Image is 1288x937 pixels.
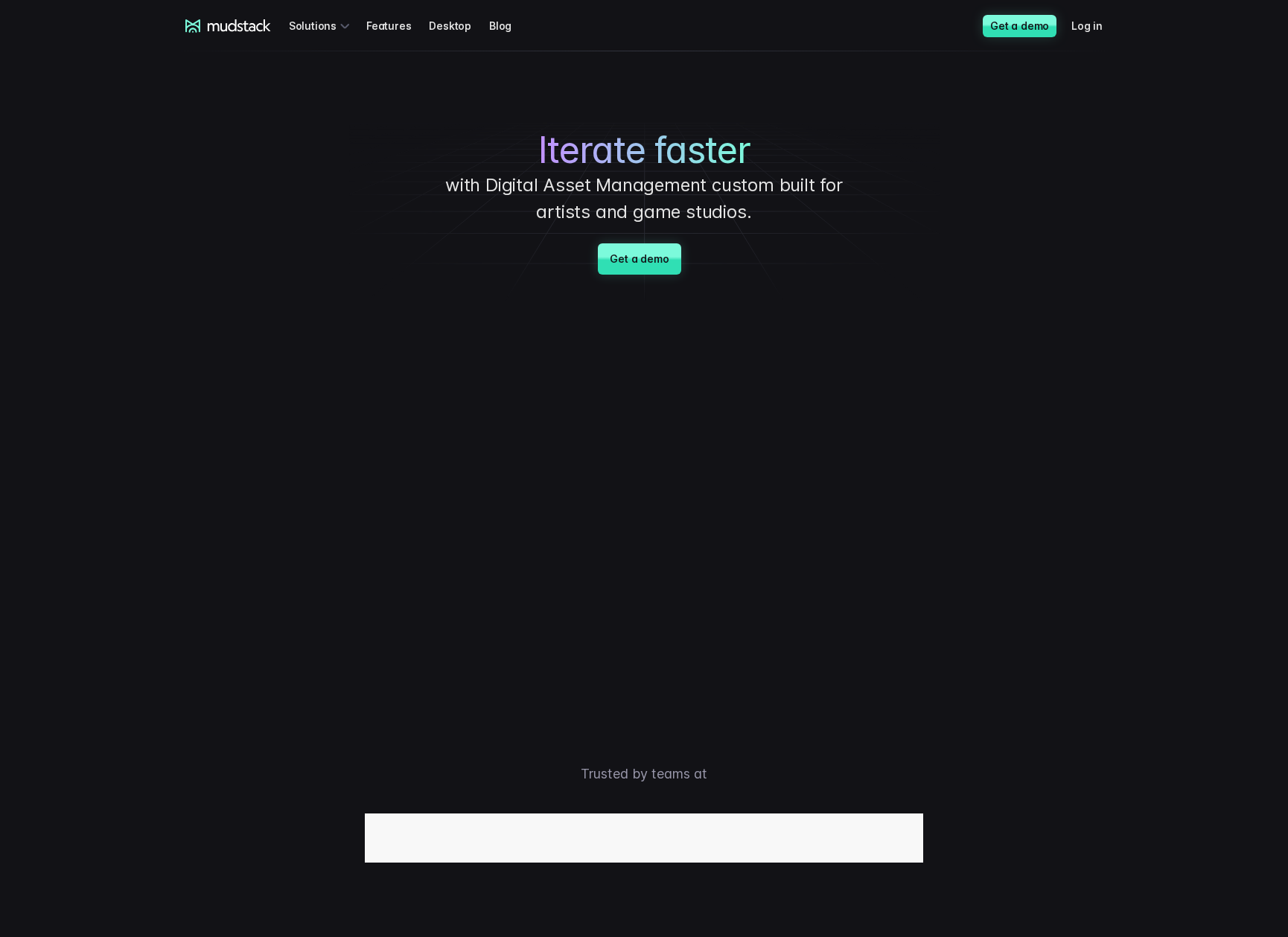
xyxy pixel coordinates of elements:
p: with Digital Asset Management custom built for artists and game studios. [421,172,867,226]
a: Get a demo [983,15,1056,37]
div: Solutions [289,12,354,39]
a: mudstack logo [185,19,271,33]
a: Get a demo [598,243,680,275]
p: Trusted by teams at [123,764,1165,784]
a: Blog [489,12,529,39]
a: Features [366,12,429,39]
a: Desktop [429,12,489,39]
a: Log in [1071,12,1120,39]
span: Iterate faster [538,129,750,172]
